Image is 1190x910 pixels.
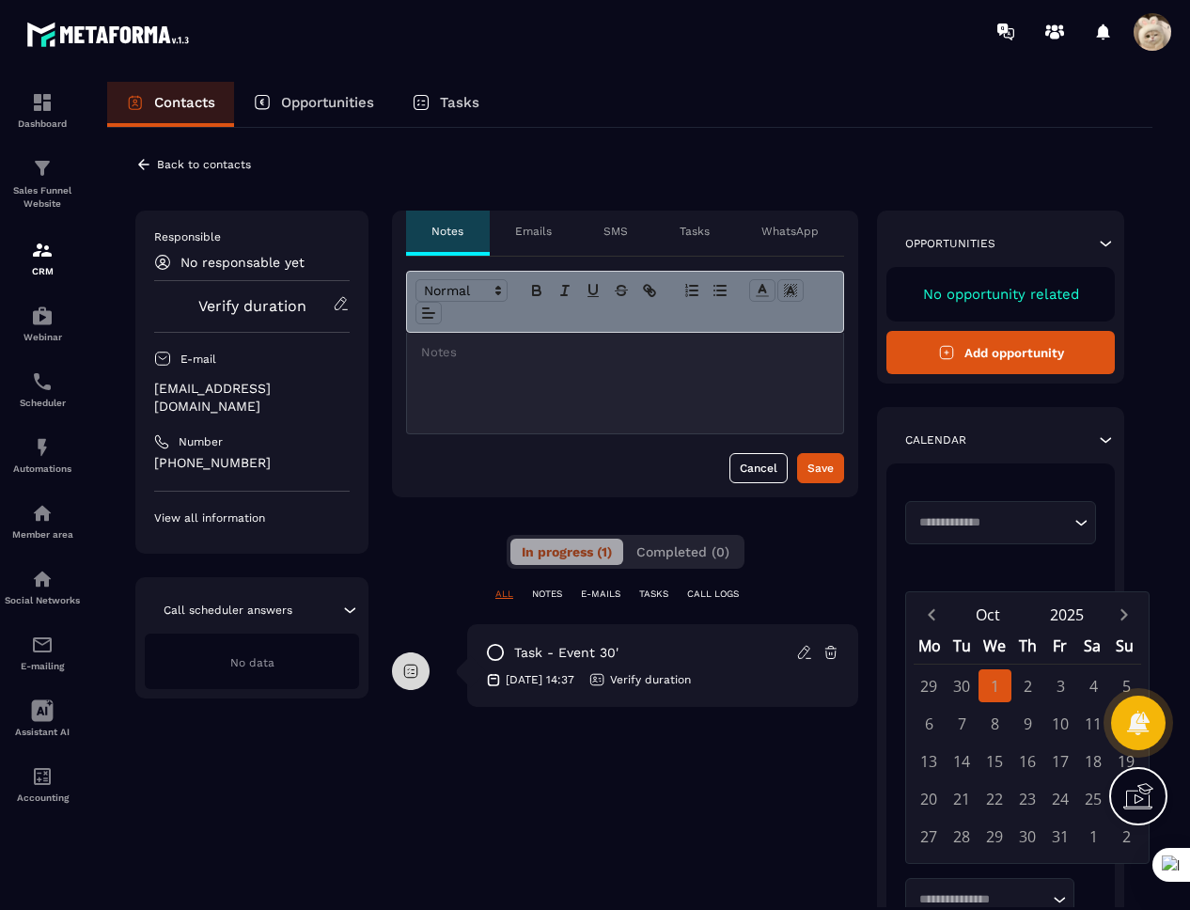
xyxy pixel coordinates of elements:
[5,685,80,751] a: Assistant AI
[506,672,574,687] p: [DATE] 14:37
[948,598,1027,631] button: Open months overlay
[5,463,80,474] p: Automations
[5,118,80,129] p: Dashboard
[913,782,946,815] div: 20
[1106,602,1141,627] button: Next month
[1044,669,1077,702] div: 3
[1011,745,1044,777] div: 16
[1011,669,1044,702] div: 2
[31,239,54,261] img: formation
[281,94,374,111] p: Opportunities
[154,510,350,526] p: View all information
[1027,598,1106,631] button: Open years overlay
[5,225,80,290] a: formationformationCRM
[1077,707,1110,740] div: 11
[946,669,979,702] div: 30
[913,890,1048,909] input: Search for option
[914,602,948,627] button: Previous month
[1044,782,1077,815] div: 24
[979,631,1011,664] div: We
[154,229,350,244] p: Responsible
[164,603,292,618] p: Call scheduler answers
[107,82,234,127] a: Contacts
[947,631,979,664] div: Tu
[946,782,979,815] div: 21
[5,554,80,620] a: social-networksocial-networkSocial Networks
[5,595,80,605] p: Social Networks
[979,782,1011,815] div: 22
[625,539,741,565] button: Completed (0)
[522,544,612,559] span: In progress (1)
[946,745,979,777] div: 14
[914,631,947,664] div: Mo
[905,236,995,251] p: Opportunities
[1110,669,1143,702] div: 5
[234,82,393,127] a: Opportunities
[1011,782,1044,815] div: 23
[1077,745,1110,777] div: 18
[5,661,80,671] p: E-mailing
[393,82,498,127] a: Tasks
[31,634,54,656] img: email
[154,94,215,111] p: Contacts
[5,143,80,225] a: formationformationSales Funnel Website
[913,820,946,853] div: 27
[979,820,1011,853] div: 29
[180,352,216,367] p: E-mail
[31,370,54,393] img: scheduler
[179,434,223,449] p: Number
[5,422,80,488] a: automationsautomationsAutomations
[1011,707,1044,740] div: 9
[230,656,274,669] span: No data
[729,453,788,483] button: Cancel
[905,432,966,447] p: Calendar
[5,792,80,803] p: Accounting
[31,91,54,114] img: formation
[198,297,306,315] a: Verify duration
[5,488,80,554] a: automationsautomationsMember area
[154,380,350,416] p: [EMAIL_ADDRESS][DOMAIN_NAME]
[905,501,1096,544] div: Search for option
[5,398,80,408] p: Scheduler
[914,669,1141,853] div: Calendar days
[680,224,710,239] p: Tasks
[913,669,946,702] div: 29
[5,356,80,422] a: schedulerschedulerScheduler
[946,707,979,740] div: 7
[495,588,513,601] p: ALL
[1108,631,1141,664] div: Su
[510,539,623,565] button: In progress (1)
[532,588,562,601] p: NOTES
[5,332,80,342] p: Webinar
[5,751,80,817] a: accountantaccountantAccounting
[515,224,552,239] p: Emails
[761,224,819,239] p: WhatsApp
[31,765,54,788] img: accountant
[514,644,618,662] p: task - Event 30'
[687,588,739,601] p: CALL LOGS
[1110,745,1143,777] div: 19
[1110,820,1143,853] div: 2
[639,588,668,601] p: TASKS
[603,224,628,239] p: SMS
[610,672,691,687] p: Verify duration
[5,290,80,356] a: automationsautomationsWebinar
[5,620,80,685] a: emailemailE-mailing
[5,529,80,540] p: Member area
[31,568,54,590] img: social-network
[154,454,350,472] p: [PHONE_NUMBER]
[581,588,620,601] p: E-MAILS
[180,255,305,270] p: No responsable yet
[1110,707,1143,740] div: 12
[1077,782,1110,815] div: 25
[979,745,1011,777] div: 15
[905,286,1096,303] p: No opportunity related
[31,157,54,180] img: formation
[1011,820,1044,853] div: 30
[26,17,196,52] img: logo
[1044,745,1077,777] div: 17
[1044,820,1077,853] div: 31
[5,727,80,737] p: Assistant AI
[31,436,54,459] img: automations
[431,224,463,239] p: Notes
